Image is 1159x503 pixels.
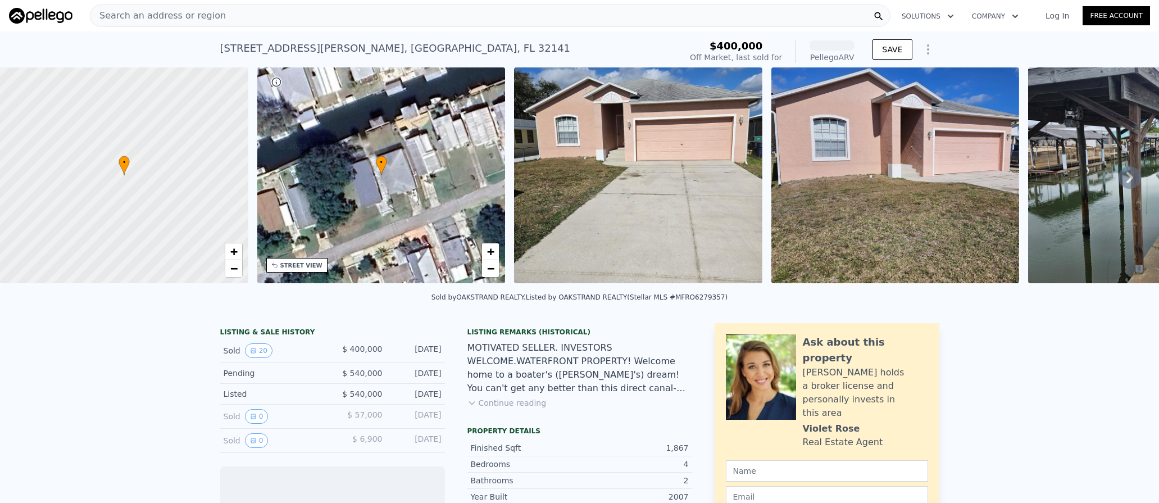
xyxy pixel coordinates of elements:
a: Zoom out [482,260,499,277]
div: Real Estate Agent [803,436,883,449]
div: Listed [224,388,324,400]
span: − [487,261,494,275]
img: Sale: 147589629 Parcel: 23417166 [514,67,762,283]
div: [DATE] [392,343,442,358]
div: Pellego ARV [810,52,855,63]
span: + [487,244,494,259]
div: [STREET_ADDRESS][PERSON_NAME] , [GEOGRAPHIC_DATA] , FL 32141 [220,40,571,56]
div: Violet Rose [803,422,860,436]
button: SAVE [872,39,912,60]
span: $400,000 [710,40,763,52]
div: Sold [224,409,324,424]
span: • [376,157,387,167]
div: • [376,156,387,175]
button: Company [963,6,1028,26]
a: Free Account [1083,6,1150,25]
div: • [119,156,130,175]
div: [DATE] [392,409,442,424]
div: Bedrooms [471,459,580,470]
span: Search an address or region [90,9,226,22]
div: Ask about this property [803,334,928,366]
span: $ 400,000 [342,345,382,354]
button: View historical data [245,433,269,448]
div: LISTING & SALE HISTORY [220,328,445,339]
a: Log In [1032,10,1083,21]
div: Pending [224,368,324,379]
div: Sold [224,343,324,358]
input: Name [726,460,928,482]
div: 4 [580,459,689,470]
div: MOTIVATED SELLER. INVESTORS WELCOME.WATERFRONT PROPERTY! Welcome home to a boater's ([PERSON_NAME... [467,341,692,395]
span: $ 540,000 [342,389,382,398]
a: Zoom in [225,243,242,260]
span: − [230,261,237,275]
div: Year Built [471,491,580,502]
span: • [119,157,130,167]
div: Sold by OAKSTRAND REALTY . [431,293,526,301]
div: [DATE] [392,368,442,379]
a: Zoom in [482,243,499,260]
span: $ 540,000 [342,369,382,378]
div: Finished Sqft [471,442,580,454]
div: Listed by OAKSTRAND REALTY (Stellar MLS #MFRO6279357) [526,293,728,301]
span: $ 6,900 [352,434,382,443]
span: + [230,244,237,259]
button: View historical data [245,409,269,424]
button: Continue reading [467,397,547,409]
div: Off Market, last sold for [690,52,782,63]
div: [DATE] [392,433,442,448]
div: [PERSON_NAME] holds a broker license and personally invests in this area [803,366,928,420]
div: Property details [467,427,692,436]
img: Pellego [9,8,72,24]
div: Listing Remarks (Historical) [467,328,692,337]
span: $ 57,000 [347,410,382,419]
button: View historical data [245,343,272,358]
button: Solutions [893,6,963,26]
div: 1,867 [580,442,689,454]
div: Sold [224,433,324,448]
a: Zoom out [225,260,242,277]
div: STREET VIEW [280,261,322,270]
img: Sale: 147589629 Parcel: 23417166 [771,67,1020,283]
div: Bathrooms [471,475,580,486]
div: 2 [580,475,689,486]
div: 2007 [580,491,689,502]
button: Show Options [917,38,939,61]
div: [DATE] [392,388,442,400]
